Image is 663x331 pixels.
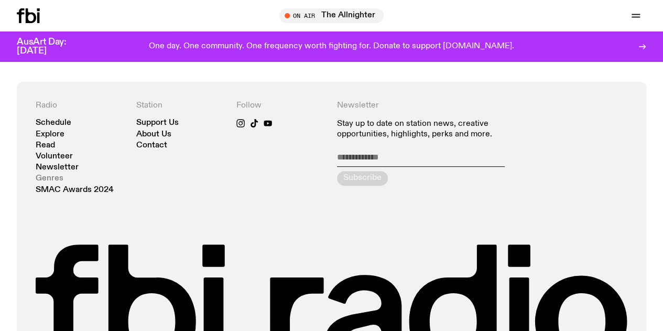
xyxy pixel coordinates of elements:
[136,131,171,138] a: About Us
[36,175,63,183] a: Genres
[337,119,527,139] p: Stay up to date on station news, creative opportunities, highlights, perks and more.
[136,101,226,111] h4: Station
[136,119,179,127] a: Support Us
[36,101,126,111] h4: Radio
[337,171,388,186] button: Subscribe
[36,186,114,194] a: SMAC Awards 2024
[36,119,71,127] a: Schedule
[236,101,327,111] h4: Follow
[36,142,55,150] a: Read
[36,164,79,172] a: Newsletter
[36,153,73,161] a: Volunteer
[149,42,514,51] p: One day. One community. One frequency worth fighting for. Donate to support [DOMAIN_NAME].
[136,142,167,150] a: Contact
[17,38,84,56] h3: AusArt Day: [DATE]
[36,131,64,138] a: Explore
[337,101,527,111] h4: Newsletter
[279,8,384,23] button: On AirThe Allnighter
